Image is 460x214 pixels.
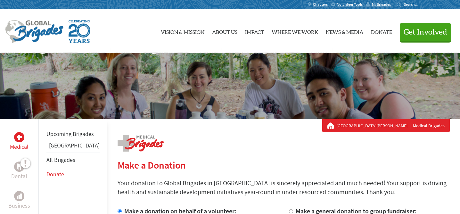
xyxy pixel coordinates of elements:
a: Impact [245,14,264,48]
a: Donate [46,170,64,178]
a: MedicalMedical [10,132,29,151]
p: Medical [10,142,29,151]
a: All Brigades [46,156,75,163]
img: Medical [17,135,22,140]
input: Search... [404,2,422,7]
a: About Us [212,14,237,48]
a: Upcoming Brigades [46,130,94,138]
span: Get Involved [404,28,447,36]
li: Guatemala [46,141,100,153]
li: All Brigades [46,153,100,167]
div: Dental [14,162,24,172]
a: Vision & Mission [161,14,204,48]
button: Get Involved [400,23,451,41]
img: logo-medical.png [118,135,164,152]
span: Volunteer Tools [337,2,363,7]
div: Medical [14,132,24,142]
a: [GEOGRAPHIC_DATA] [49,142,100,149]
li: Upcoming Brigades [46,127,100,141]
img: Global Brigades Logo [5,20,63,43]
p: Dental [11,172,27,181]
h2: Make a Donation [118,159,450,171]
img: Business [17,194,22,199]
img: Global Brigades Celebrating 20 Years [69,20,90,43]
li: Donate [46,167,100,181]
a: BusinessBusiness [8,191,30,210]
p: Your donation to Global Brigades in [GEOGRAPHIC_DATA] is sincerely appreciated and much needed! Y... [118,178,450,196]
span: MyBrigades [372,2,391,7]
a: Where We Work [272,14,318,48]
a: DentalDental [11,162,27,181]
p: Business [8,201,30,210]
div: Medical Brigades [327,123,445,129]
img: Dental [17,163,22,170]
a: Donate [371,14,392,48]
div: Business [14,191,24,201]
span: Chapters [313,2,328,7]
a: News & Media [326,14,363,48]
a: [GEOGRAPHIC_DATA][PERSON_NAME] [336,123,410,129]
